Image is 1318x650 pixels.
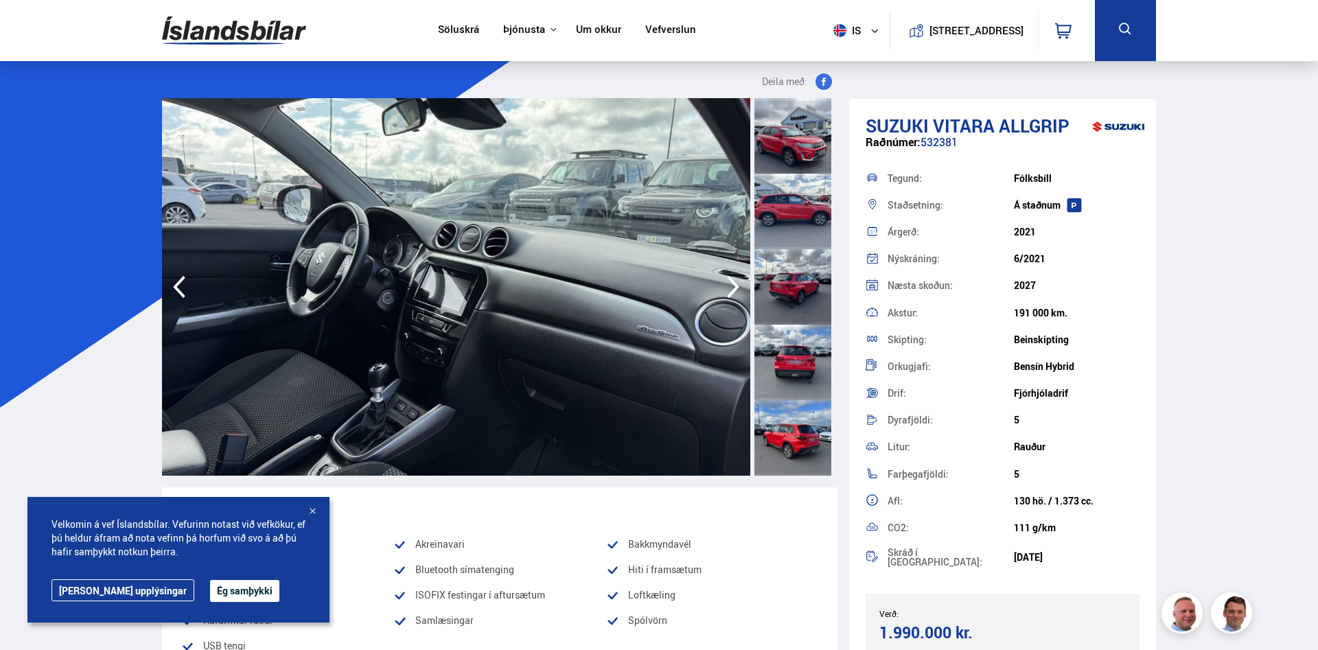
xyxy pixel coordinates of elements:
[181,498,818,519] div: Vinsæll búnaður
[1014,469,1140,480] div: 5
[888,200,1013,210] div: Staðsetning:
[503,23,545,36] button: Þjónusta
[606,612,818,629] li: Spólvörn
[210,580,279,602] button: Ég samþykki
[11,5,52,47] button: Opna LiveChat spjallviðmót
[1014,200,1140,211] div: Á staðnum
[888,523,1013,533] div: CO2:
[606,587,818,603] li: Loftkæling
[1014,361,1140,372] div: Bensín Hybrid
[1014,280,1140,291] div: 2027
[828,24,862,37] span: is
[866,113,929,138] span: Suzuki
[51,518,305,559] span: Velkomin á vef Íslandsbílar. Vefurinn notast við vefkökur, ef þú heldur áfram að nota vefinn þá h...
[888,388,1013,398] div: Drif:
[1014,415,1140,426] div: 5
[898,11,1031,50] a: [STREET_ADDRESS]
[1164,594,1205,636] img: siFngHWaQ9KaOqBr.png
[888,496,1013,506] div: Afl:
[866,135,921,150] span: Raðnúmer:
[933,113,1070,138] span: Vitara ALLGRIP
[1091,106,1146,148] img: brand logo
[828,10,890,51] button: is
[1213,594,1254,636] img: FbJEzSuNWCJXmdc-.webp
[756,73,837,90] button: Deila með:
[1014,552,1140,563] div: [DATE]
[888,362,1013,371] div: Orkugjafi:
[888,281,1013,290] div: Næsta skoðun:
[1014,522,1140,533] div: 111 g/km
[888,174,1013,183] div: Tegund:
[1014,173,1140,184] div: Fólksbíll
[888,254,1013,264] div: Nýskráning:
[888,415,1013,425] div: Dyrafjöldi:
[393,561,605,578] li: Bluetooth símatenging
[888,335,1013,345] div: Skipting:
[162,98,750,476] img: 3585861.jpeg
[1014,496,1140,507] div: 130 hö. / 1.373 cc.
[576,23,621,38] a: Um okkur
[888,308,1013,318] div: Akstur:
[1014,388,1140,399] div: Fjórhjóladrif
[762,73,807,90] span: Deila með:
[1014,253,1140,264] div: 6/2021
[162,8,306,53] img: G0Ugv5HjCgRt.svg
[393,587,605,603] li: ISOFIX festingar í aftursætum
[934,25,1018,36] button: [STREET_ADDRESS]
[879,623,998,642] div: 1.990.000 kr.
[438,23,479,38] a: Söluskrá
[1014,441,1140,452] div: Rauður
[888,442,1013,452] div: Litur:
[1014,334,1140,345] div: Beinskipting
[888,469,1013,479] div: Farþegafjöldi:
[51,579,194,601] a: [PERSON_NAME] upplýsingar
[879,609,1002,618] div: Verð:
[393,612,605,629] li: Samlæsingar
[888,548,1013,567] div: Skráð í [GEOGRAPHIC_DATA]:
[645,23,696,38] a: Vefverslun
[606,536,818,553] li: Bakkmyndavél
[393,536,605,553] li: Akreinavari
[606,561,818,578] li: Hiti í framsætum
[888,227,1013,237] div: Árgerð:
[866,136,1140,163] div: 532381
[1014,307,1140,318] div: 191 000 km.
[1014,227,1140,237] div: 2021
[833,24,846,37] img: svg+xml;base64,PHN2ZyB4bWxucz0iaHR0cDovL3d3dy53My5vcmcvMjAwMC9zdmciIHdpZHRoPSI1MTIiIGhlaWdodD0iNT...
